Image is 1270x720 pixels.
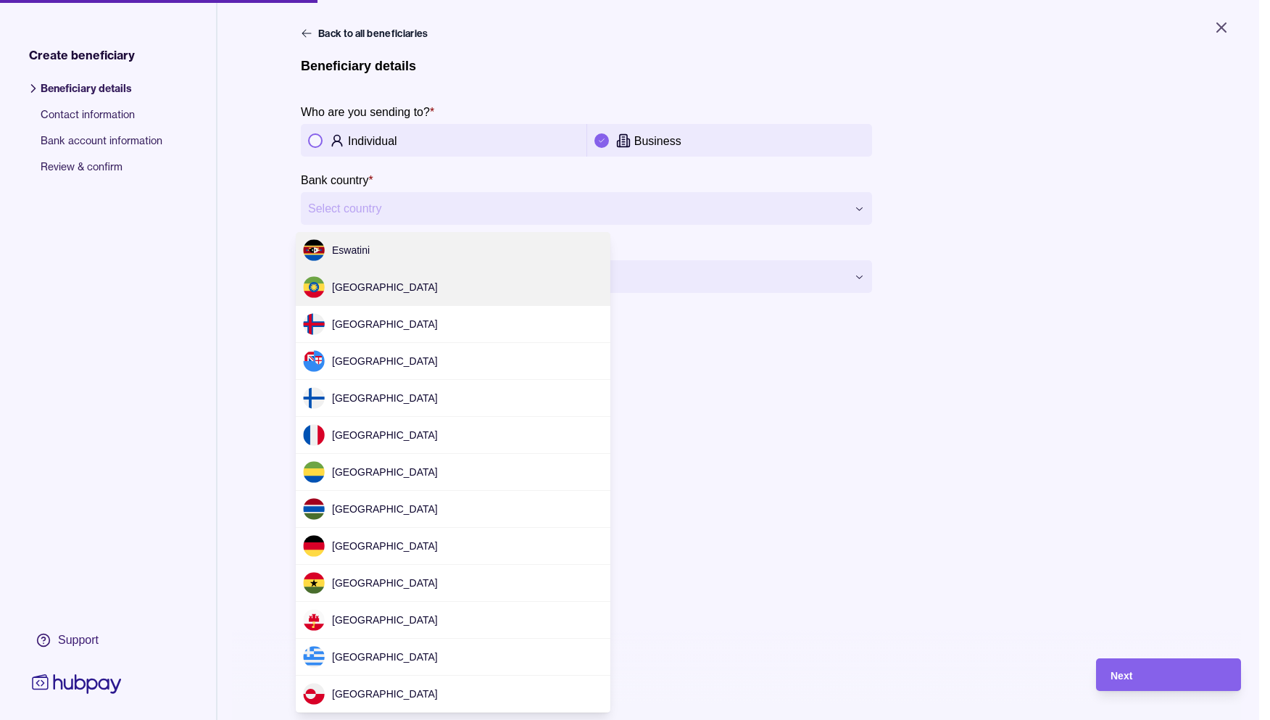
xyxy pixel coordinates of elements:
span: [GEOGRAPHIC_DATA] [332,281,438,293]
span: [GEOGRAPHIC_DATA] [332,318,438,330]
span: [GEOGRAPHIC_DATA] [332,540,438,552]
img: gi [303,609,325,631]
img: fi [303,387,325,409]
span: Eswatini [332,244,370,256]
img: fo [303,313,325,335]
span: [GEOGRAPHIC_DATA] [332,577,438,589]
span: Next [1111,670,1132,682]
span: [GEOGRAPHIC_DATA] [332,355,438,367]
img: fr [303,424,325,446]
img: sz [303,239,325,261]
span: [GEOGRAPHIC_DATA] [332,503,438,515]
img: de [303,535,325,557]
span: [GEOGRAPHIC_DATA] [332,429,438,441]
span: [GEOGRAPHIC_DATA] [332,466,438,478]
img: gr [303,646,325,668]
img: gm [303,498,325,520]
span: [GEOGRAPHIC_DATA] [332,651,438,663]
img: et [303,276,325,298]
span: [GEOGRAPHIC_DATA] [332,392,438,404]
span: [GEOGRAPHIC_DATA] [332,614,438,626]
img: gh [303,572,325,594]
img: ga [303,461,325,483]
img: fj [303,350,325,372]
img: gl [303,683,325,705]
span: [GEOGRAPHIC_DATA] [332,688,438,700]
